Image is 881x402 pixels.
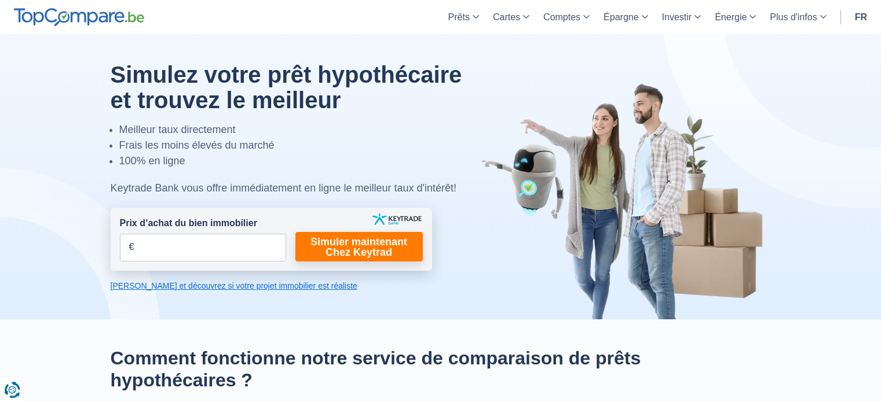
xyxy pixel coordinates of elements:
[295,232,423,261] a: Simuler maintenant Chez Keytrad
[129,241,134,254] span: €
[14,8,144,27] img: TopCompare
[119,153,489,169] li: 100% en ligne
[119,138,489,153] li: Frais les moins élevés du marché
[481,82,771,319] img: image-hero
[111,180,489,196] div: Keytrade Bank vous offre immédiatement en ligne le meilleur taux d'intérêt!
[120,217,257,230] label: Prix d’achat du bien immobilier
[111,280,432,292] a: [PERSON_NAME] et découvrez si votre projet immobilier est réaliste
[119,122,489,138] li: Meilleur taux directement
[111,62,489,113] h1: Simulez votre prêt hypothécaire et trouvez le meilleur
[111,347,771,392] h2: Comment fonctionne notre service de comparaison de prêts hypothécaires ?
[372,213,422,225] img: keytrade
